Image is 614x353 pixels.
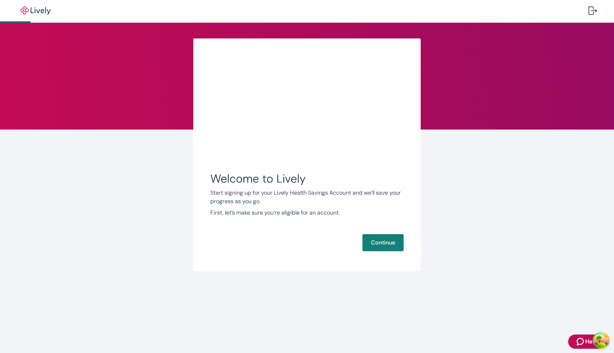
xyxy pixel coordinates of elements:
p: First, let’s make sure you’re eligible for an account. [210,209,404,217]
button: Log out [583,2,603,19]
button: Continue [362,234,404,251]
span: Help [585,337,598,346]
button: Zendesk support iconHelp [568,334,606,349]
button: Open Tanstack query devtools [594,333,608,347]
img: Lively [16,6,55,15]
svg: Zendesk support icon [577,337,585,346]
p: Start signing up for your Lively Health Savings Account and we’ll save your progress as you go. [210,189,404,206]
h2: Welcome to Lively [210,172,404,186]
